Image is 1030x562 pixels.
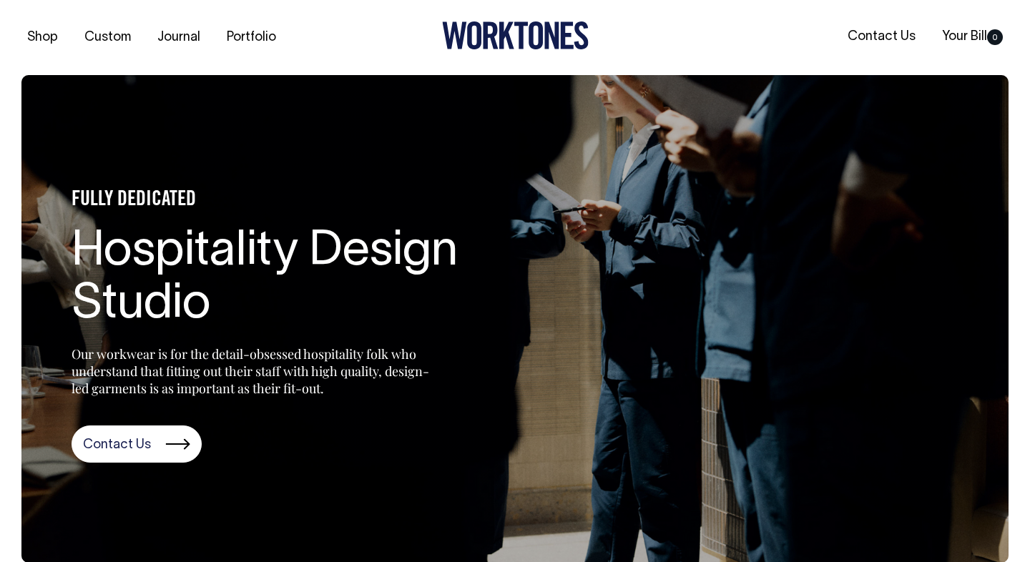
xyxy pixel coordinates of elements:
[936,25,1009,49] a: Your Bill0
[152,26,206,49] a: Journal
[221,26,282,49] a: Portfolio
[842,25,921,49] a: Contact Us
[21,26,64,49] a: Shop
[79,26,137,49] a: Custom
[72,226,501,333] h1: Hospitality Design Studio
[987,29,1003,45] span: 0
[72,425,202,463] a: Contact Us
[72,345,429,397] p: Our workwear is for the detail-obsessed hospitality folk who understand that fitting out their st...
[72,189,501,212] h4: FULLY DEDICATED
